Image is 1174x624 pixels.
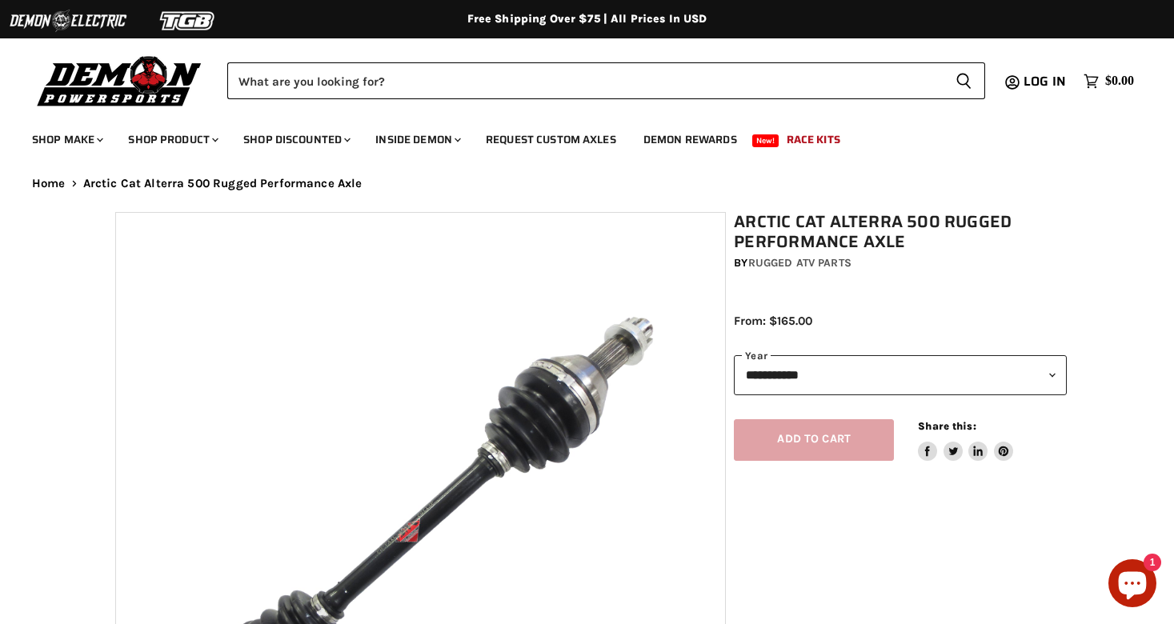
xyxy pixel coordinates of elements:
[20,123,113,156] a: Shop Make
[734,254,1067,272] div: by
[752,134,779,147] span: New!
[1104,559,1161,611] inbox-online-store-chat: Shopify online store chat
[943,62,985,99] button: Search
[32,52,207,109] img: Demon Powersports
[918,419,1013,462] aside: Share this:
[116,123,228,156] a: Shop Product
[83,177,363,190] span: Arctic Cat Alterra 500 Rugged Performance Axle
[474,123,628,156] a: Request Custom Axles
[631,123,749,156] a: Demon Rewards
[918,420,976,432] span: Share this:
[734,355,1067,394] select: year
[1076,70,1142,93] a: $0.00
[1024,71,1066,91] span: Log in
[8,6,128,36] img: Demon Electric Logo 2
[748,256,851,270] a: Rugged ATV Parts
[32,177,66,190] a: Home
[1016,74,1076,89] a: Log in
[1105,74,1134,89] span: $0.00
[734,314,812,328] span: From: $165.00
[231,123,360,156] a: Shop Discounted
[128,6,248,36] img: TGB Logo 2
[20,117,1130,156] ul: Main menu
[734,212,1067,252] h1: Arctic Cat Alterra 500 Rugged Performance Axle
[227,62,943,99] input: Search
[775,123,852,156] a: Race Kits
[227,62,985,99] form: Product
[363,123,471,156] a: Inside Demon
